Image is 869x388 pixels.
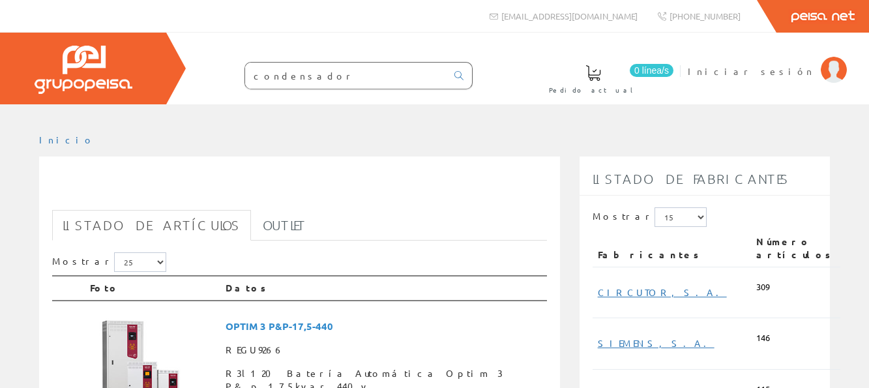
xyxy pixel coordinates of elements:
[630,64,673,77] span: 0 línea/s
[252,210,317,241] a: Outlet
[593,207,707,227] label: Mostrar
[39,134,95,145] a: Inicio
[593,230,751,267] th: Fabricantes
[85,276,220,301] th: Foto
[52,252,166,272] label: Mostrar
[245,63,447,89] input: Buscar ...
[751,230,840,267] th: Número artículos
[655,207,707,227] select: Mostrar
[549,83,638,97] span: Pedido actual
[756,281,770,293] span: 309
[501,10,638,22] span: [EMAIL_ADDRESS][DOMAIN_NAME]
[670,10,741,22] span: [PHONE_NUMBER]
[226,338,542,362] span: REGU9266
[226,314,542,338] span: OPTIM 3 P&P-17,5-440
[35,46,132,94] img: Grupo Peisa
[598,286,727,298] a: CIRCUTOR, S.A.
[220,276,547,301] th: Datos
[688,65,814,78] span: Iniciar sesión
[688,54,847,67] a: Iniciar sesión
[756,332,770,344] span: 146
[593,171,789,187] span: Listado de fabricantes
[114,252,166,272] select: Mostrar
[52,177,547,203] h1: condensador
[52,210,251,241] a: Listado de artículos
[598,337,714,349] a: SIEMENS, S.A.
